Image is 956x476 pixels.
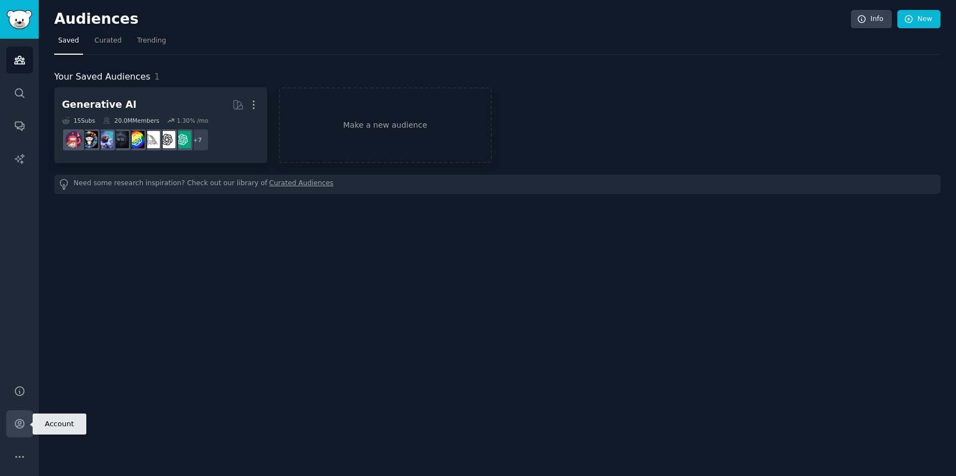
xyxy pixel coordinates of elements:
a: Curated Audiences [269,179,334,190]
span: 1 [154,71,160,82]
div: 20.0M Members [103,117,159,124]
span: Curated [95,36,122,46]
img: aiArt [81,131,98,148]
img: GummySearch logo [7,10,32,29]
a: Make a new audience [279,87,492,163]
img: dalle2 [65,131,82,148]
a: Generative AI15Subs20.0MMembers1.30% /mo+7ChatGPTOpenAImidjourneyGPT3weirddalleStableDiffusionaiA... [54,87,267,163]
span: Trending [137,36,166,46]
div: Generative AI [62,98,137,112]
a: New [897,10,941,29]
a: Curated [91,32,126,55]
a: Info [851,10,892,29]
a: Saved [54,32,83,55]
div: 1.30 % /mo [176,117,208,124]
img: weirddalle [112,131,129,148]
div: 15 Sub s [62,117,95,124]
span: Saved [58,36,79,46]
img: GPT3 [127,131,144,148]
div: + 7 [186,128,209,151]
img: StableDiffusion [96,131,113,148]
span: Your Saved Audiences [54,70,150,84]
img: OpenAI [158,131,175,148]
h2: Audiences [54,11,851,28]
img: ChatGPT [174,131,191,148]
img: midjourney [143,131,160,148]
div: Need some research inspiration? Check out our library of [54,175,941,194]
a: Trending [133,32,170,55]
